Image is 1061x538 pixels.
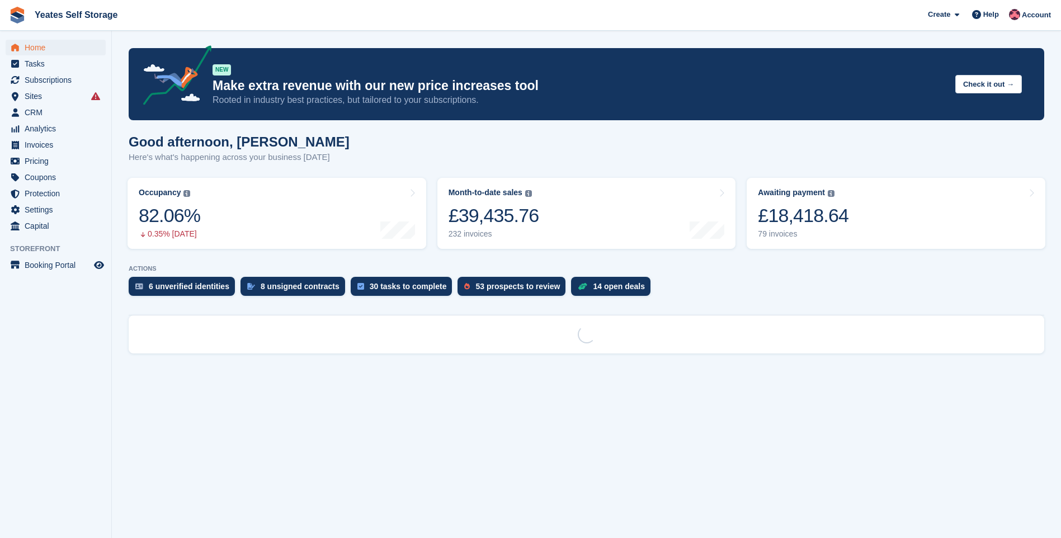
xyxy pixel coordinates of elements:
[449,204,539,227] div: £39,435.76
[449,188,522,197] div: Month-to-date sales
[139,188,181,197] div: Occupancy
[6,72,106,88] a: menu
[464,283,470,290] img: prospect-51fa495bee0391a8d652442698ab0144808aea92771e9ea1ae160a38d050c398.svg
[6,218,106,234] a: menu
[6,137,106,153] a: menu
[91,92,100,101] i: Smart entry sync failures have occurred
[6,88,106,104] a: menu
[578,282,587,290] img: deal-1b604bf984904fb50ccaf53a9ad4b4a5d6e5aea283cecdc64d6e3604feb123c2.svg
[30,6,122,24] a: Yeates Self Storage
[593,282,645,291] div: 14 open deals
[370,282,447,291] div: 30 tasks to complete
[437,178,736,249] a: Month-to-date sales £39,435.76 232 invoices
[139,229,200,239] div: 0.35% [DATE]
[6,56,106,72] a: menu
[758,204,848,227] div: £18,418.64
[758,188,825,197] div: Awaiting payment
[261,282,339,291] div: 8 unsigned contracts
[139,204,200,227] div: 82.06%
[747,178,1045,249] a: Awaiting payment £18,418.64 79 invoices
[571,277,656,301] a: 14 open deals
[458,277,571,301] a: 53 prospects to review
[25,186,92,201] span: Protection
[241,277,351,301] a: 8 unsigned contracts
[6,153,106,169] a: menu
[25,105,92,120] span: CRM
[25,72,92,88] span: Subscriptions
[25,56,92,72] span: Tasks
[1009,9,1020,20] img: James Griffin
[6,169,106,185] a: menu
[149,282,229,291] div: 6 unverified identities
[10,243,111,254] span: Storefront
[6,121,106,136] a: menu
[6,40,106,55] a: menu
[25,137,92,153] span: Invoices
[129,134,350,149] h1: Good afternoon, [PERSON_NAME]
[213,64,231,75] div: NEW
[92,258,106,272] a: Preview store
[129,265,1044,272] p: ACTIONS
[135,283,143,290] img: verify_identity-adf6edd0f0f0b5bbfe63781bf79b02c33cf7c696d77639b501bdc392416b5a36.svg
[25,202,92,218] span: Settings
[128,178,426,249] a: Occupancy 82.06% 0.35% [DATE]
[25,257,92,273] span: Booking Portal
[134,45,212,109] img: price-adjustments-announcement-icon-8257ccfd72463d97f412b2fc003d46551f7dbcb40ab6d574587a9cd5c0d94...
[449,229,539,239] div: 232 invoices
[183,190,190,197] img: icon-info-grey-7440780725fd019a000dd9b08b2336e03edf1995a4989e88bcd33f0948082b44.svg
[247,283,255,290] img: contract_signature_icon-13c848040528278c33f63329250d36e43548de30e8caae1d1a13099fd9432cc5.svg
[828,190,834,197] img: icon-info-grey-7440780725fd019a000dd9b08b2336e03edf1995a4989e88bcd33f0948082b44.svg
[9,7,26,23] img: stora-icon-8386f47178a22dfd0bd8f6a31ec36ba5ce8667c1dd55bd0f319d3a0aa187defe.svg
[955,75,1022,93] button: Check it out →
[928,9,950,20] span: Create
[357,283,364,290] img: task-75834270c22a3079a89374b754ae025e5fb1db73e45f91037f5363f120a921f8.svg
[525,190,532,197] img: icon-info-grey-7440780725fd019a000dd9b08b2336e03edf1995a4989e88bcd33f0948082b44.svg
[129,277,241,301] a: 6 unverified identities
[25,88,92,104] span: Sites
[25,169,92,185] span: Coupons
[6,257,106,273] a: menu
[6,105,106,120] a: menu
[6,202,106,218] a: menu
[213,78,946,94] p: Make extra revenue with our new price increases tool
[351,277,458,301] a: 30 tasks to complete
[129,151,350,164] p: Here's what's happening across your business [DATE]
[25,40,92,55] span: Home
[6,186,106,201] a: menu
[25,218,92,234] span: Capital
[25,153,92,169] span: Pricing
[25,121,92,136] span: Analytics
[475,282,560,291] div: 53 prospects to review
[758,229,848,239] div: 79 invoices
[983,9,999,20] span: Help
[1022,10,1051,21] span: Account
[213,94,946,106] p: Rooted in industry best practices, but tailored to your subscriptions.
